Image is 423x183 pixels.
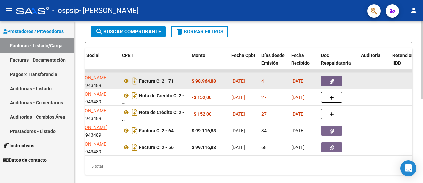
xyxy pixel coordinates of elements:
[139,128,174,133] strong: Factura C: 2 - 64
[231,145,245,150] span: [DATE]
[291,78,305,84] span: [DATE]
[130,91,139,101] i: Descargar documento
[231,128,245,133] span: [DATE]
[72,141,108,147] span: [PERSON_NAME]
[171,26,228,37] button: Borrar Filtros
[72,91,108,97] span: [PERSON_NAME]
[130,107,139,118] i: Descargar documento
[291,95,305,100] span: [DATE]
[72,108,108,113] span: [PERSON_NAME]
[122,53,134,58] span: CPBT
[72,124,117,138] div: 27160943489
[318,48,358,78] datatable-header-cell: Doc Respaldatoria
[192,95,211,100] strong: -$ 152,00
[72,91,117,104] div: 27160943489
[3,142,34,149] span: Instructivos
[192,128,216,133] strong: $ 99.116,88
[289,48,318,78] datatable-header-cell: Fecha Recibido
[139,145,174,150] strong: Factura C: 2 - 56
[72,107,117,121] div: 27160943489
[3,28,64,35] span: Prestadores / Proveedores
[176,28,184,36] mat-icon: delete
[5,6,13,14] mat-icon: menu
[192,53,205,58] span: Monto
[176,29,223,35] span: Borrar Filtros
[72,74,117,88] div: 27160943489
[231,95,245,100] span: [DATE]
[400,160,416,176] div: Open Intercom Messenger
[261,111,267,117] span: 27
[261,78,264,84] span: 4
[392,53,414,66] span: Retencion IIBB
[358,48,390,78] datatable-header-cell: Auditoria
[261,95,267,100] span: 27
[72,140,117,154] div: 27160943489
[119,48,189,78] datatable-header-cell: CPBT
[231,78,245,84] span: [DATE]
[130,76,139,86] i: Descargar documento
[291,111,305,117] span: [DATE]
[291,145,305,150] span: [DATE]
[72,125,108,130] span: [PERSON_NAME]
[259,48,289,78] datatable-header-cell: Días desde Emisión
[91,26,166,37] button: Buscar Comprobante
[192,111,211,117] strong: -$ 152,00
[72,75,108,80] span: [PERSON_NAME]
[3,156,47,164] span: Datos de contacto
[85,158,412,175] div: 5 total
[139,78,174,84] strong: Factura C: 2 - 71
[122,110,184,124] strong: Nota de Crédito C: 2 - 8
[130,125,139,136] i: Descargar documento
[261,145,267,150] span: 68
[122,93,184,107] strong: Nota de Crédito C: 2 - 7
[130,142,139,153] i: Descargar documento
[390,48,416,78] datatable-header-cell: Retencion IIBB
[95,29,161,35] span: Buscar Comprobante
[261,128,267,133] span: 34
[261,53,285,66] span: Días desde Emisión
[192,145,216,150] strong: $ 99.116,88
[69,48,119,78] datatable-header-cell: Razón Social
[72,53,100,58] span: Razón Social
[79,3,139,18] span: - [PERSON_NAME]
[291,128,305,133] span: [DATE]
[361,53,381,58] span: Auditoria
[95,28,103,36] mat-icon: search
[291,53,310,66] span: Fecha Recibido
[52,3,79,18] span: - ospsip
[231,53,255,58] span: Fecha Cpbt
[229,48,259,78] datatable-header-cell: Fecha Cpbt
[410,6,418,14] mat-icon: person
[189,48,229,78] datatable-header-cell: Monto
[321,53,351,66] span: Doc Respaldatoria
[192,78,216,84] strong: $ 98.964,88
[231,111,245,117] span: [DATE]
